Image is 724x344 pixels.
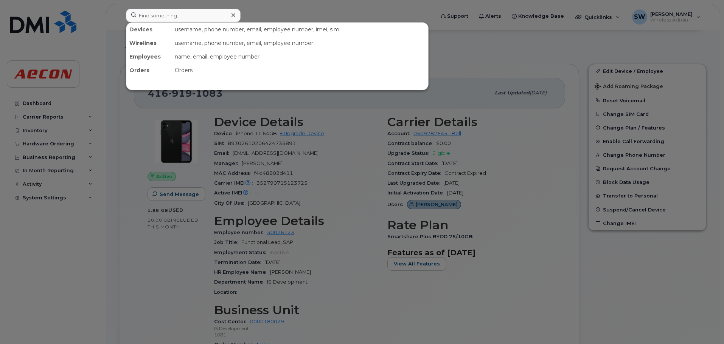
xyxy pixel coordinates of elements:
div: username, phone number, email, employee number [172,36,428,50]
div: Orders [126,63,172,77]
div: Wirelines [126,36,172,50]
div: Devices [126,23,172,36]
div: Employees [126,50,172,63]
div: Orders [172,63,428,77]
div: username, phone number, email, employee number, imei, sim [172,23,428,36]
input: Find something... [126,9,241,22]
div: name, email, employee number [172,50,428,63]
